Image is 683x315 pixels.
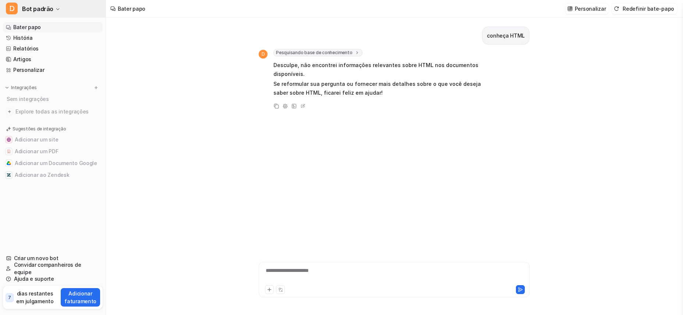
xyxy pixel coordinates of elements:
button: Adicionar faturamento [61,288,100,307]
font: Redefinir bate-papo [623,6,674,12]
font: Bot padrão [22,5,53,13]
font: Adicionar um PDF [15,148,59,154]
font: Personalizar [575,6,606,12]
font: Desculpe, não encontrei informações relevantes sobre HTML nos documentos disponíveis. [273,62,478,77]
font: Bater papo [118,6,145,12]
a: Relatórios [3,43,103,54]
font: dias restantes em julgamento [16,290,53,304]
font: D [262,51,265,57]
font: Adicionar ao Zendesk [15,172,69,178]
font: Artigos [13,56,31,62]
img: menu_add.svg [93,85,99,90]
font: Pesquisando base de conhecimento [276,50,352,55]
font: Ajuda e suporte [14,276,54,282]
img: Adicionar ao Zendesk [7,173,11,177]
img: Adicionar um Documento Google [7,161,11,165]
font: Relatórios [13,45,39,52]
font: Adicionar um site [15,136,58,143]
a: Bater papo [3,22,103,32]
font: Explore todas as integrações [15,108,89,115]
img: expandir menu [4,85,10,90]
font: Bater papo [13,24,41,30]
button: Redefinir bate-papo [612,3,677,14]
font: Adicionar um Documento Google [15,160,97,166]
font: Personalizar [13,67,45,73]
a: Criar um novo bot [3,253,103,263]
img: Adicionar um site [7,137,11,142]
a: Convidar companheiros de equipe [3,263,103,274]
button: Personalizar [565,3,609,14]
font: Convidar companheiros de equipe [14,262,81,275]
button: Adicionar um siteAdicionar um site [3,134,103,146]
font: Sugestões de integração [13,126,66,132]
button: Adicionar ao ZendeskAdicionar ao Zendesk [3,169,103,181]
font: 7 [8,295,11,300]
button: Integrações [3,84,39,91]
button: Adicionar um Documento GoogleAdicionar um Documento Google [3,157,103,169]
a: Artigos [3,54,103,64]
img: reiniciar [614,6,619,11]
font: conheça HTML [487,32,525,39]
a: Ajuda e suporte [3,274,103,284]
a: Explore todas as integrações [3,106,103,117]
a: História [3,33,103,43]
font: Criar um novo bot [14,255,58,261]
font: Se reformular sua pergunta ou fornecer mais detalhes sobre o que você deseja saber sobre HTML, fi... [273,81,481,96]
font: História [13,35,33,41]
font: Integrações [11,85,36,90]
img: personalizar [567,6,573,11]
button: Adicionar um PDFAdicionar um PDF [3,146,103,157]
font: D [9,4,15,13]
a: Personalizar [3,65,103,75]
font: Adicionar faturamento [64,290,96,304]
img: explore todas as integrações [6,108,13,115]
font: Sem integrações [7,96,49,102]
img: Adicionar um PDF [7,149,11,154]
